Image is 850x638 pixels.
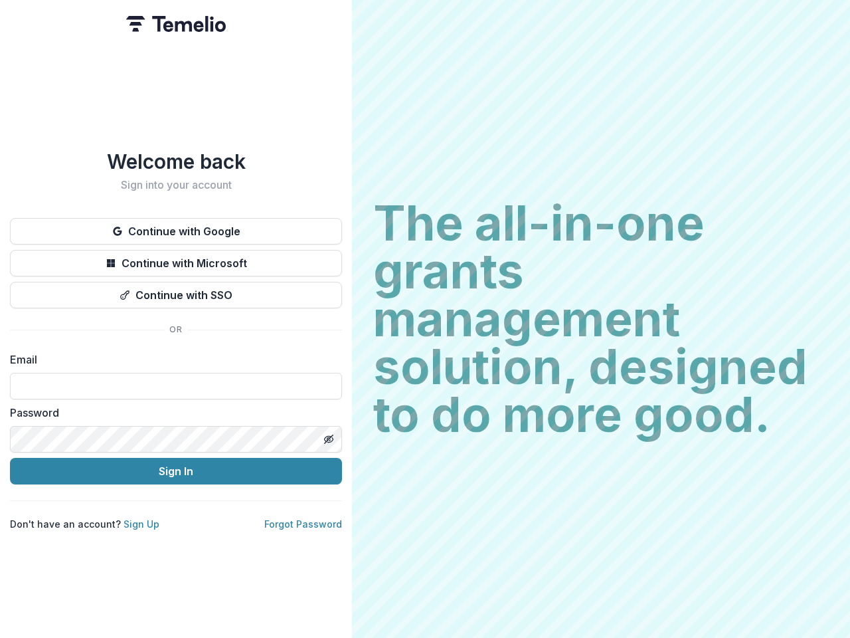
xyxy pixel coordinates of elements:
[318,429,339,450] button: Toggle password visibility
[10,250,342,276] button: Continue with Microsoft
[10,458,342,484] button: Sign In
[10,352,334,368] label: Email
[264,518,342,530] a: Forgot Password
[126,16,226,32] img: Temelio
[10,282,342,308] button: Continue with SSO
[124,518,159,530] a: Sign Up
[10,218,342,245] button: Continue with Google
[10,179,342,191] h2: Sign into your account
[10,517,159,531] p: Don't have an account?
[10,405,334,421] label: Password
[10,150,342,173] h1: Welcome back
